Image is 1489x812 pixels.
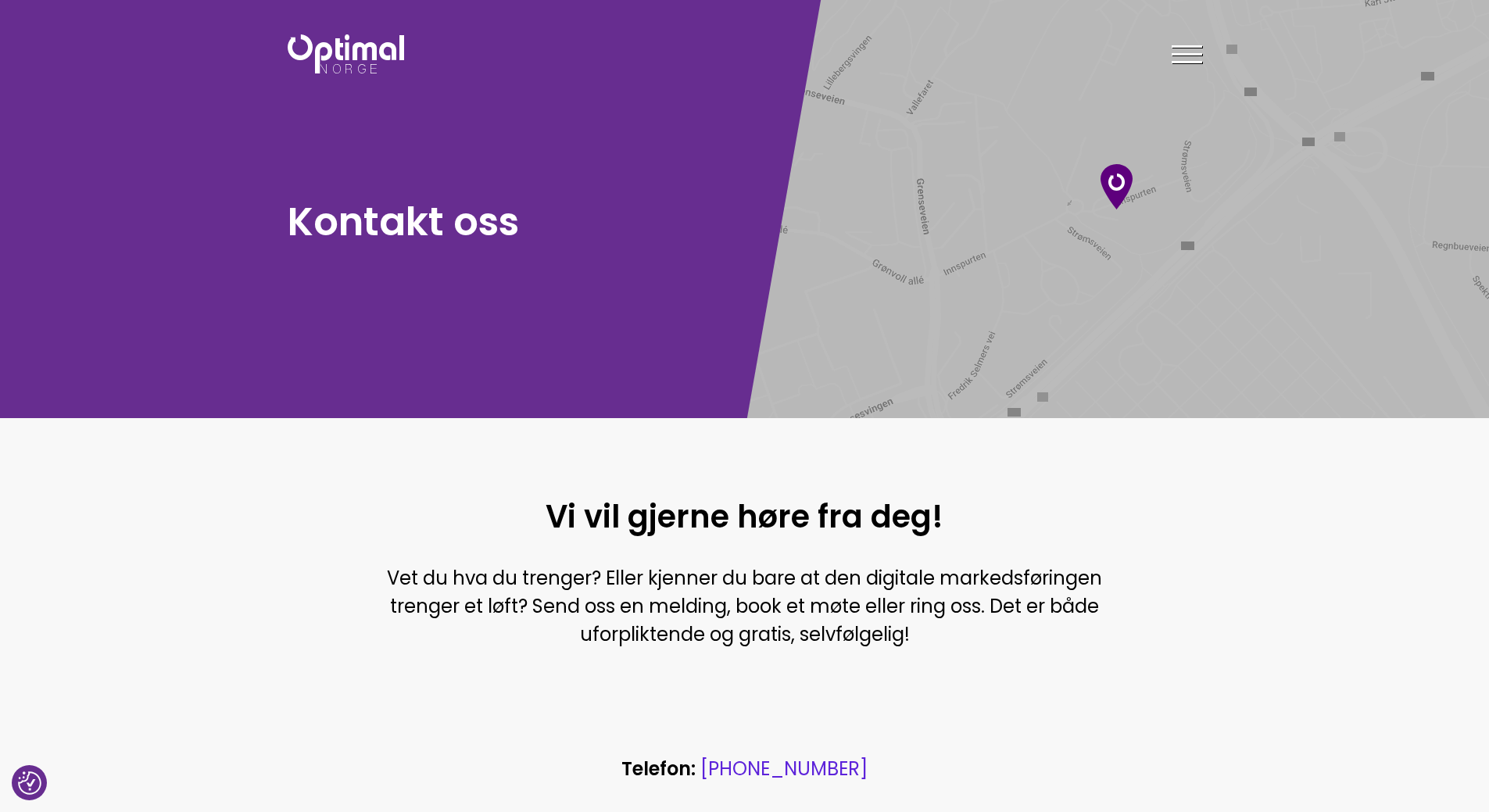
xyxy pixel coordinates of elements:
[18,771,41,795] button: Samtykkepreferanser
[366,496,1124,537] h1: Vi vil gjerne høre fra deg!
[387,565,1102,647] span: Vet du hva du trenger? Eller kjenner du bare at den digitale markedsføringen trenger et løft? Sen...
[288,196,737,247] h1: Kontakt oss
[621,756,696,782] strong: Telefon:
[1101,164,1133,209] div: Optimal norge
[288,34,404,73] img: Optimal Norge
[18,771,41,795] img: Revisit consent button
